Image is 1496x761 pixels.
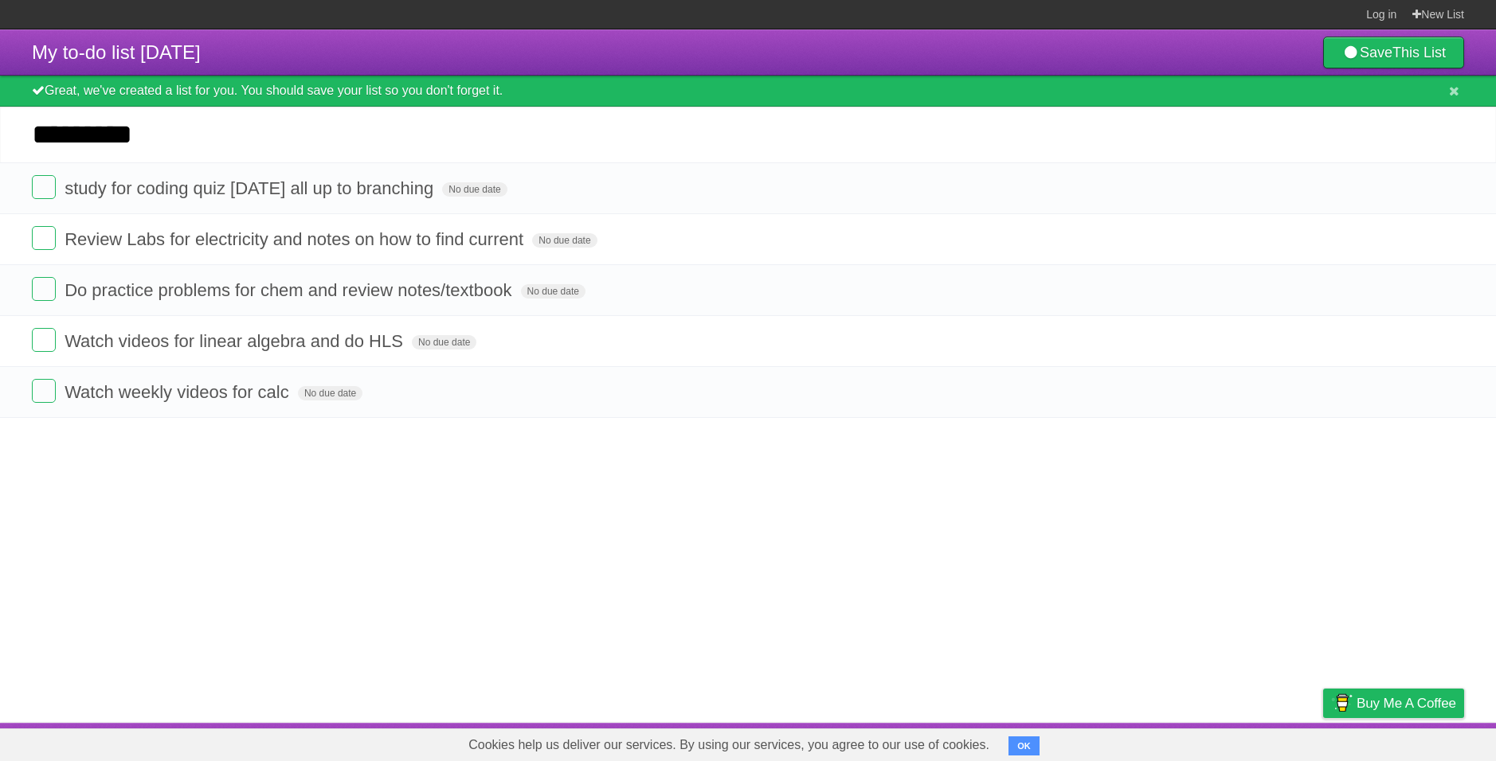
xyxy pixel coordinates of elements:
[32,277,56,301] label: Done
[521,284,585,299] span: No due date
[1323,689,1464,718] a: Buy me a coffee
[32,226,56,250] label: Done
[65,280,515,300] span: Do practice problems for chem and review notes/textbook
[412,335,476,349] span: No due date
[1357,689,1456,717] span: Buy me a coffee
[1364,727,1464,757] a: Suggest a feature
[32,379,56,403] label: Done
[1392,45,1446,60] b: This List
[32,41,201,63] span: My to-do list [DATE]
[532,233,597,248] span: No due date
[32,328,56,352] label: Done
[1331,689,1353,716] img: Buy me a coffee
[442,182,507,197] span: No due date
[298,386,362,400] span: No due date
[65,178,437,198] span: study for coding quiz [DATE] all up to branching
[1164,727,1228,757] a: Developers
[65,382,293,402] span: Watch weekly videos for calc
[1248,727,1283,757] a: Terms
[32,175,56,199] label: Done
[452,729,1005,761] span: Cookies help us deliver our services. By using our services, you agree to our use of cookies.
[1323,37,1464,68] a: SaveThis List
[65,331,407,351] span: Watch videos for linear algebra and do HLS
[1008,736,1040,755] button: OK
[1111,727,1145,757] a: About
[65,229,527,249] span: Review Labs for electricity and notes on how to find current
[1302,727,1344,757] a: Privacy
